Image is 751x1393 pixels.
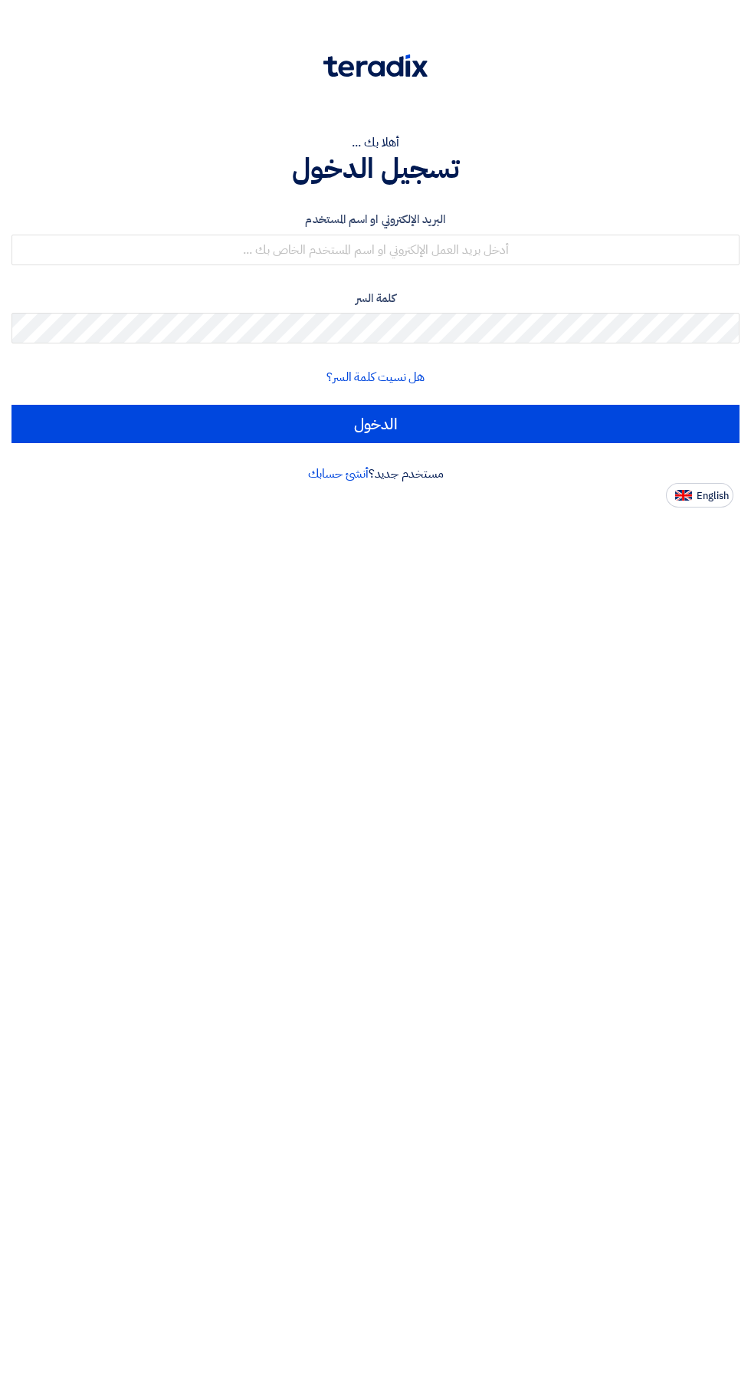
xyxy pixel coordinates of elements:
img: en-US.png [675,490,692,501]
label: البريد الإلكتروني او اسم المستخدم [11,211,740,228]
span: English [697,491,729,501]
a: أنشئ حسابك [308,465,369,483]
button: English [666,483,733,508]
input: الدخول [11,405,740,443]
img: Teradix logo [323,54,428,77]
div: أهلا بك ... [11,133,740,152]
input: أدخل بريد العمل الإلكتروني او اسم المستخدم الخاص بك ... [11,235,740,265]
div: مستخدم جديد؟ [11,465,740,483]
h1: تسجيل الدخول [11,152,740,186]
label: كلمة السر [11,290,740,307]
a: هل نسيت كلمة السر؟ [326,368,425,386]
